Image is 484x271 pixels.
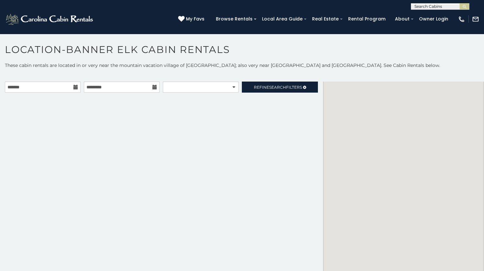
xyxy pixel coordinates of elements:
a: Real Estate [309,14,342,24]
img: White-1-2.png [5,13,95,26]
a: About [392,14,413,24]
img: mail-regular-white.png [472,16,479,23]
img: phone-regular-white.png [458,16,465,23]
a: Rental Program [345,14,389,24]
span: My Favs [186,16,204,22]
a: Owner Login [416,14,451,24]
a: RefineSearchFilters [242,82,318,93]
a: Local Area Guide [259,14,306,24]
a: Browse Rentals [213,14,256,24]
span: Refine Filters [254,85,302,90]
span: Search [269,85,286,90]
a: My Favs [178,16,206,23]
